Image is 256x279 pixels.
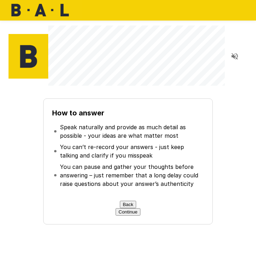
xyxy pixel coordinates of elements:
[52,109,104,117] b: How to answer
[116,208,140,216] button: Continue
[9,34,48,79] img: bal_avatar.png
[60,143,202,160] p: You can’t re-record your answers - just keep talking and clarify if you misspeak
[60,123,202,140] p: Speak naturally and provide as much detail as possible - your ideas are what matter most
[60,163,202,188] p: You can pause and gather your thoughts before answering – just remember that a long delay could r...
[120,201,136,208] button: Back
[228,49,242,63] button: Read questions aloud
